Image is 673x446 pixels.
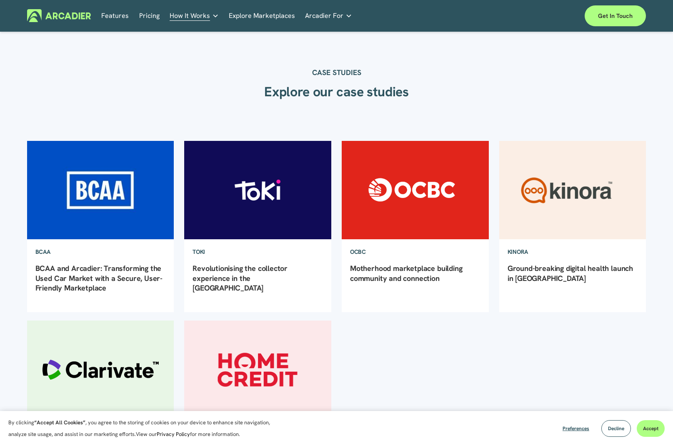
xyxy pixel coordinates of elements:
button: Preferences [556,420,595,437]
span: Accept [643,425,658,432]
a: folder dropdown [305,9,352,22]
a: Features [101,9,129,22]
button: Decline [601,420,631,437]
a: Kinora [499,240,536,264]
strong: CASE STUDIES [312,68,361,77]
a: Explore Marketplaces [229,9,295,22]
strong: Explore our case studies [264,83,408,100]
a: folder dropdown [170,9,219,22]
img: Motherhood marketplace building community and connection [341,140,489,240]
img: Ground-breaking digital health launch in Australia [498,140,647,240]
strong: “Accept All Cookies” [34,419,85,426]
img: Arcadier [27,9,91,22]
span: Arcadier For [305,10,343,22]
a: Ground-breaking digital health launch in [GEOGRAPHIC_DATA] [508,263,633,283]
a: OCBC [342,240,374,264]
button: Accept [637,420,665,437]
span: How It Works [170,10,210,22]
span: Preferences [563,425,589,432]
img: Revolutionising the collector experience in the Philippines [184,140,332,240]
img: Stabilising global supply chains using Arcadier [26,320,175,419]
a: BCAA [27,240,59,264]
a: BCAA and Arcadier: Transforming the Used Car Market with a Secure, User-Friendly Marketplace [35,263,163,293]
p: By clicking , you agree to the storing of cookies on your device to enhance site navigation, anal... [8,417,279,440]
a: TOKI [184,240,213,264]
a: Privacy Policy [157,431,190,438]
img: Unmatched out-of-the-box functionality with Arcadier [184,320,332,419]
span: Decline [608,425,624,432]
img: BCAA and Arcadier: Transforming the Used Car Market with a Secure, User-Friendly Marketplace [26,140,175,240]
a: Revolutionising the collector experience in the [GEOGRAPHIC_DATA] [193,263,288,293]
a: Get in touch [585,5,646,26]
a: Motherhood marketplace building community and connection [350,263,462,283]
a: Pricing [139,9,160,22]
